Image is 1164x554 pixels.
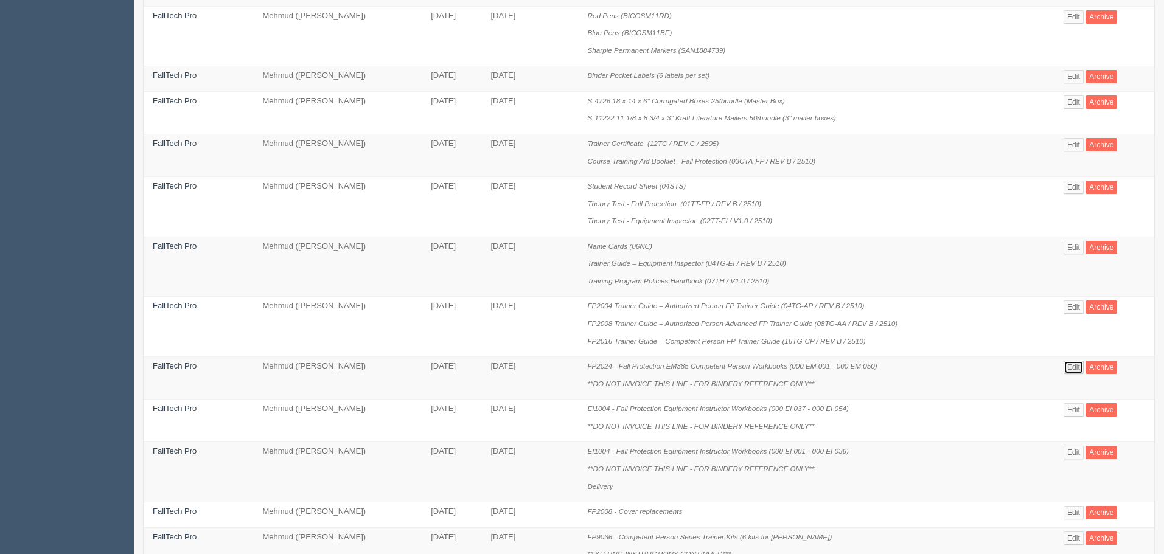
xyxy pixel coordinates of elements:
[1086,181,1117,194] a: Archive
[587,465,814,473] i: **DO NOT INVOICE THIS LINE - FOR BINDERY REFERENCE ONLY**
[253,357,422,400] td: Mehmud ([PERSON_NAME])
[587,379,814,387] i: **DO NOT INVOICE THIS LINE - FOR BINDERY REFERENCE ONLY**
[587,242,652,250] i: Name Cards (06NC)
[1064,403,1084,417] a: Edit
[422,134,481,176] td: [DATE]
[153,181,197,190] a: FallTech Pro
[1064,70,1084,83] a: Edit
[422,442,481,502] td: [DATE]
[153,11,197,20] a: FallTech Pro
[587,277,769,285] i: Training Program Policies Handbook (07TH / V1.0 / 2510)
[253,177,422,237] td: Mehmud ([PERSON_NAME])
[253,297,422,357] td: Mehmud ([PERSON_NAME])
[253,66,422,92] td: Mehmud ([PERSON_NAME])
[481,177,578,237] td: [DATE]
[153,71,197,80] a: FallTech Pro
[1064,181,1084,194] a: Edit
[587,319,897,327] i: FP2008 Trainer Guide – Authorized Person Advanced FP Trainer Guide (08TG-AA / REV B / 2510)
[253,502,422,528] td: Mehmud ([PERSON_NAME])
[587,71,709,79] i: Binder Pocket Labels (6 labels per set)
[1086,506,1117,519] a: Archive
[1064,300,1084,314] a: Edit
[422,91,481,134] td: [DATE]
[253,134,422,176] td: Mehmud ([PERSON_NAME])
[1064,241,1084,254] a: Edit
[1064,95,1084,109] a: Edit
[1064,446,1084,459] a: Edit
[153,96,197,105] a: FallTech Pro
[153,446,197,455] a: FallTech Pro
[481,442,578,502] td: [DATE]
[253,6,422,66] td: Mehmud ([PERSON_NAME])
[481,502,578,528] td: [DATE]
[587,182,686,190] i: Student Record Sheet (04STS)
[422,357,481,400] td: [DATE]
[587,447,848,455] i: EI1004 - Fall Protection Equipment Instructor Workbooks (000 EI 001 - 000 EI 036)
[153,532,197,541] a: FallTech Pro
[1064,531,1084,545] a: Edit
[153,361,197,370] a: FallTech Pro
[587,362,877,370] i: FP2024 - Fall Protection EM385 Competent Person Workbooks (000 EM 001 - 000 EM 050)
[1086,138,1117,151] a: Archive
[422,6,481,66] td: [DATE]
[422,237,481,297] td: [DATE]
[1086,403,1117,417] a: Archive
[153,241,197,251] a: FallTech Pro
[1086,10,1117,24] a: Archive
[253,400,422,442] td: Mehmud ([PERSON_NAME])
[587,482,613,490] i: Delivery
[422,177,481,237] td: [DATE]
[587,157,815,165] i: Course Training Aid Booklet - Fall Protection (03CTA-FP / REV B / 2510)
[1064,138,1084,151] a: Edit
[481,6,578,66] td: [DATE]
[481,66,578,92] td: [DATE]
[253,237,422,297] td: Mehmud ([PERSON_NAME])
[587,29,672,36] i: Blue Pens (BICGSM11BE)
[481,297,578,357] td: [DATE]
[587,533,832,541] i: FP9036 - Competent Person Series Trainer Kits (6 kits for [PERSON_NAME])
[587,404,848,412] i: EI1004 - Fall Protection Equipment Instructor Workbooks (000 EI 037 - 000 EI 054)
[1064,506,1084,519] a: Edit
[587,337,865,345] i: FP2016 Trainer Guide – Competent Person FP Trainer Guide (16TG-CP / REV B / 2510)
[587,259,786,267] i: Trainer Guide – Equipment Inspector (04TG-EI / REV B / 2510)
[587,97,784,105] i: S-4726 18 x 14 x 6" Corrugated Boxes 25/bundle (Master Box)
[153,139,197,148] a: FallTech Pro
[1064,361,1084,374] a: Edit
[1086,446,1117,459] a: Archive
[587,114,836,122] i: S-11222 11 1/8 x 8 3/4 x 3" Kraft Literature Mailers 50/bundle (3" mailer boxes)
[1086,95,1117,109] a: Archive
[1064,10,1084,24] a: Edit
[1086,241,1117,254] a: Archive
[422,502,481,528] td: [DATE]
[587,139,719,147] i: Trainer Certificate (12TC / REV C / 2505)
[1086,300,1117,314] a: Archive
[587,199,761,207] i: Theory Test - Fall Protection (01TT-FP / REV B / 2510)
[587,422,814,430] i: **DO NOT INVOICE THIS LINE - FOR BINDERY REFERENCE ONLY**
[153,301,197,310] a: FallTech Pro
[1086,70,1117,83] a: Archive
[587,12,671,19] i: Red Pens (BICGSM11RD)
[587,46,725,54] i: Sharpie Permanent Markers (SAN1884739)
[1086,361,1117,374] a: Archive
[481,357,578,400] td: [DATE]
[422,66,481,92] td: [DATE]
[481,237,578,297] td: [DATE]
[587,302,864,310] i: FP2004 Trainer Guide – Authorized Person FP Trainer Guide (04TG-AP / REV B / 2510)
[153,507,197,516] a: FallTech Pro
[153,404,197,413] a: FallTech Pro
[587,507,682,515] i: FP2008 - Cover replacements
[481,400,578,442] td: [DATE]
[481,134,578,176] td: [DATE]
[587,216,772,224] i: Theory Test - Equipment Inspector (02TT-EI / V1.0 / 2510)
[422,297,481,357] td: [DATE]
[422,400,481,442] td: [DATE]
[253,442,422,502] td: Mehmud ([PERSON_NAME])
[1086,531,1117,545] a: Archive
[481,91,578,134] td: [DATE]
[253,91,422,134] td: Mehmud ([PERSON_NAME])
